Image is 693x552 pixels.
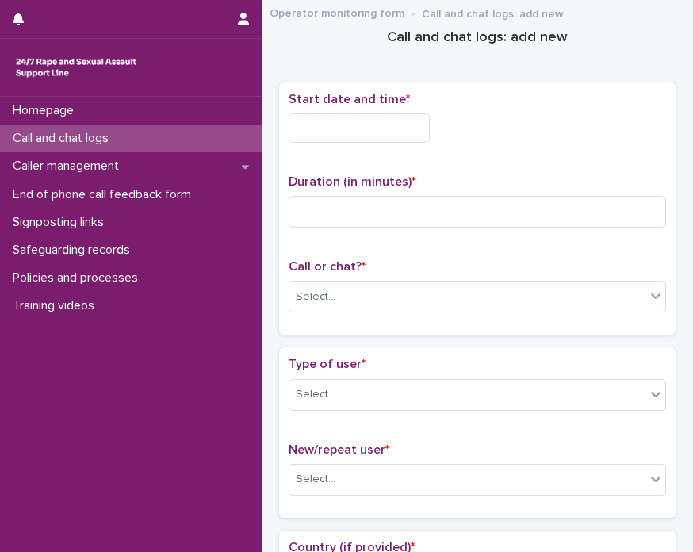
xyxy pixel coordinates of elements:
div: Select... [296,471,335,488]
p: Signposting links [6,215,117,230]
p: Homepage [6,103,86,118]
p: Call and chat logs [6,131,121,146]
span: Start date and time [289,93,410,105]
p: Caller management [6,159,132,174]
span: Call or chat? [289,260,366,273]
a: Operator monitoring form [270,3,404,21]
span: New/repeat user [289,443,389,456]
span: Duration (in minutes) [289,175,415,188]
div: Select... [296,289,335,305]
p: Call and chat logs: add new [422,4,564,21]
img: rhQMoQhaT3yELyF149Cw [13,52,140,83]
div: Select... [296,386,335,403]
p: Safeguarding records [6,243,143,258]
p: Policies and processes [6,270,151,286]
span: Type of user [289,358,366,370]
p: End of phone call feedback form [6,187,204,202]
p: Training videos [6,298,107,313]
h1: Call and chat logs: add new [279,29,676,48]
